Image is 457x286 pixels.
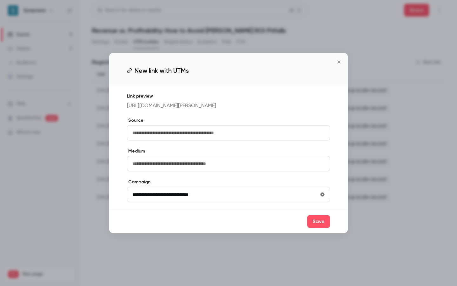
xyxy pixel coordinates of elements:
label: Campaign [127,179,330,185]
label: Source [127,117,330,124]
button: utmCampaign [317,189,328,200]
p: Link preview [127,93,330,99]
p: [URL][DOMAIN_NAME][PERSON_NAME] [127,102,330,110]
button: Save [307,215,330,228]
label: Medium [127,148,330,154]
span: New link with UTMs [135,66,189,75]
button: Close [333,56,345,68]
